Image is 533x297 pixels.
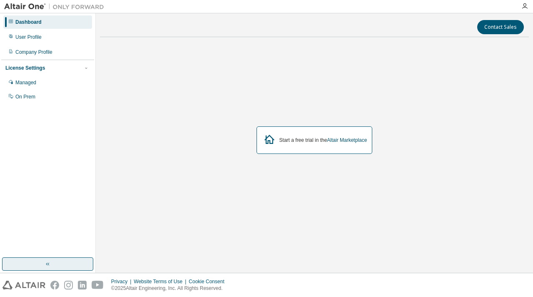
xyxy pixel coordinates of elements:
[327,137,367,143] a: Altair Marketplace
[5,65,45,71] div: License Settings
[15,34,42,40] div: User Profile
[189,278,229,285] div: Cookie Consent
[477,20,524,34] button: Contact Sales
[134,278,189,285] div: Website Terms of Use
[4,3,108,11] img: Altair One
[15,79,36,86] div: Managed
[111,285,229,292] p: © 2025 Altair Engineering, Inc. All Rights Reserved.
[279,137,367,143] div: Start a free trial in the
[15,19,42,25] div: Dashboard
[15,93,35,100] div: On Prem
[15,49,52,55] div: Company Profile
[111,278,134,285] div: Privacy
[92,281,104,289] img: youtube.svg
[64,281,73,289] img: instagram.svg
[78,281,87,289] img: linkedin.svg
[2,281,45,289] img: altair_logo.svg
[50,281,59,289] img: facebook.svg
